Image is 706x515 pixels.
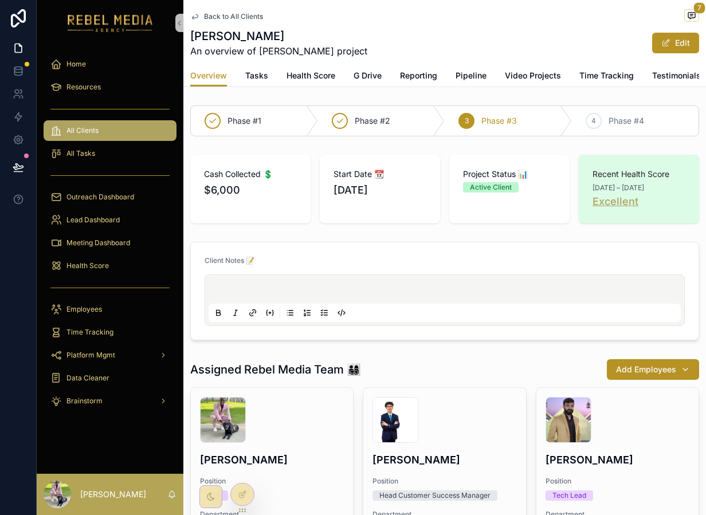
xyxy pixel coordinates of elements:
[190,12,263,21] a: Back to All Clients
[66,238,130,247] span: Meeting Dashboard
[66,328,113,337] span: Time Tracking
[204,12,263,21] span: Back to All Clients
[593,194,638,210] a: Excellent
[552,490,586,501] div: Tech Lead
[37,46,183,426] div: scrollable content
[44,120,176,141] a: All Clients
[66,215,120,225] span: Lead Dashboard
[652,33,699,53] button: Edit
[44,143,176,164] a: All Tasks
[354,70,382,81] span: G Drive
[66,192,134,202] span: Outreach Dashboard
[579,70,634,81] span: Time Tracking
[44,255,176,276] a: Health Score
[505,65,561,88] a: Video Projects
[66,149,95,158] span: All Tasks
[66,60,86,69] span: Home
[245,65,268,88] a: Tasks
[372,452,516,467] h4: [PERSON_NAME]
[372,477,516,486] span: Position
[334,168,426,180] span: Start Date 📆
[44,233,176,253] a: Meeting Dashboard
[591,116,596,125] span: 4
[400,70,437,81] span: Reporting
[200,452,344,467] h4: [PERSON_NAME]
[354,65,382,88] a: G Drive
[190,28,367,44] h1: [PERSON_NAME]
[609,115,644,127] span: Phase #4
[66,261,109,270] span: Health Score
[505,70,561,81] span: Video Projects
[593,183,644,192] span: [DATE] – [DATE]
[245,70,268,81] span: Tasks
[66,305,102,314] span: Employees
[334,182,426,198] span: [DATE]
[44,54,176,74] a: Home
[190,361,361,378] h1: Assigned Rebel Media Team 👨‍👩‍👧‍👦
[44,322,176,343] a: Time Tracking
[546,477,689,486] span: Position
[607,359,699,380] button: Add Employees
[684,9,699,23] button: 7
[379,490,491,501] div: Head Customer Success Manager
[205,256,254,265] span: Client Notes 📝
[44,345,176,365] a: Platform Mgmt
[200,477,344,486] span: Position
[190,44,367,58] span: An overview of [PERSON_NAME] project
[44,299,176,320] a: Employees
[190,65,227,87] a: Overview
[228,115,261,127] span: Phase #1
[44,210,176,230] a: Lead Dashboard
[66,374,109,383] span: Data Cleaner
[190,70,227,81] span: Overview
[465,116,469,125] span: 3
[470,182,512,192] div: Active Client
[456,70,487,81] span: Pipeline
[68,14,153,32] img: App logo
[66,126,99,135] span: All Clients
[80,489,146,500] p: [PERSON_NAME]
[579,65,634,88] a: Time Tracking
[593,168,685,180] span: Recent Health Score
[204,182,297,198] span: $6,000
[204,168,297,180] span: Cash Collected 💲
[66,82,101,92] span: Resources
[616,364,676,375] span: Add Employees
[44,368,176,388] a: Data Cleaner
[66,396,103,406] span: Brainstorm
[693,2,705,14] span: 7
[44,391,176,411] a: Brainstorm
[463,168,556,180] span: Project Status 📊
[456,65,487,88] a: Pipeline
[44,77,176,97] a: Resources
[44,187,176,207] a: Outreach Dashboard
[400,65,437,88] a: Reporting
[652,65,701,88] a: Testimonials
[652,70,701,81] span: Testimonials
[287,70,335,81] span: Health Score
[66,351,115,360] span: Platform Mgmt
[546,452,689,467] h4: [PERSON_NAME]
[287,65,335,88] a: Health Score
[481,115,517,127] span: Phase #3
[355,115,390,127] span: Phase #2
